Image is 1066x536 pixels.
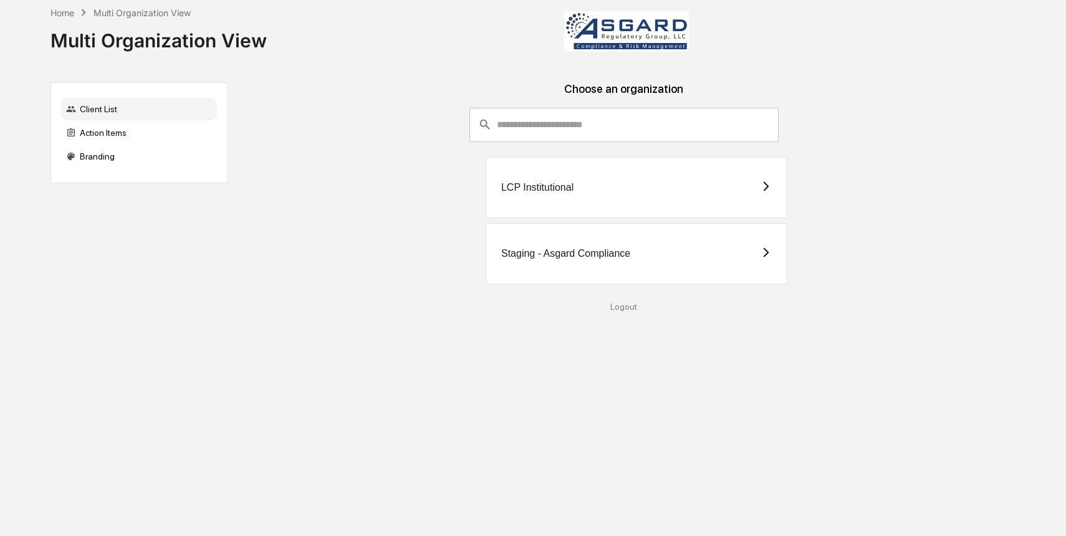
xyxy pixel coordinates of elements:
div: Staging - Asgard Compliance [501,248,630,259]
div: Multi Organization View [50,19,267,52]
div: Logout [238,302,1010,312]
div: Multi Organization View [94,7,191,18]
div: Branding [61,145,217,168]
div: Choose an organization [238,82,1010,108]
div: Client List [61,98,217,120]
div: Home [50,7,74,18]
div: consultant-dashboard__filter-organizations-search-bar [469,108,779,141]
div: Action Items [61,122,217,144]
div: LCP Institutional [501,182,574,193]
img: Asgard Compliance [564,11,689,50]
